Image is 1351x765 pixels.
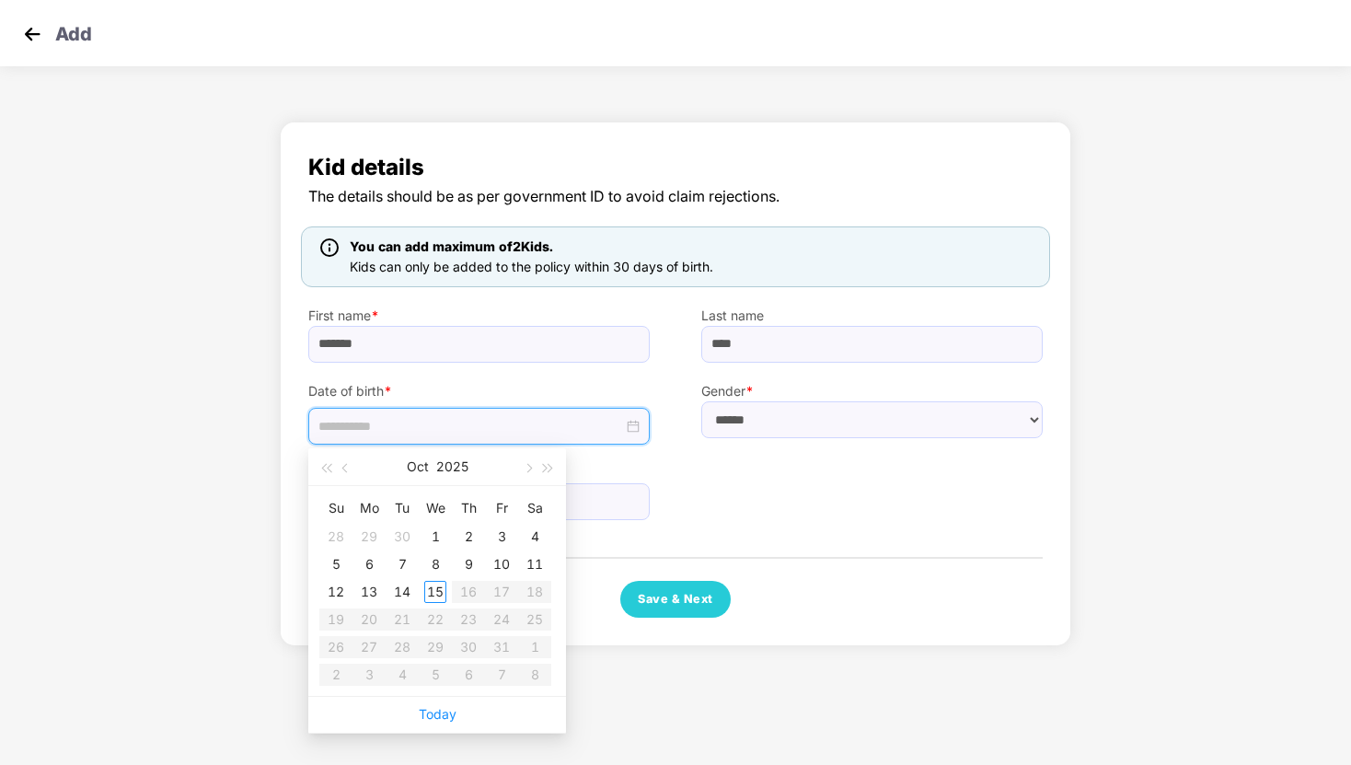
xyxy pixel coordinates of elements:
div: 4 [524,526,546,548]
th: Th [452,493,485,523]
td: 2025-09-29 [352,523,386,551]
label: First name [308,306,650,326]
th: Sa [518,493,551,523]
div: 11 [524,553,546,575]
td: 2025-10-10 [485,551,518,578]
th: Su [319,493,352,523]
button: Oct [407,448,429,485]
a: Today [419,706,456,722]
td: 2025-10-03 [485,523,518,551]
p: Add [55,20,92,42]
div: 14 [391,581,413,603]
div: 3 [491,526,513,548]
td: 2025-10-05 [319,551,352,578]
button: Save & Next [620,581,731,618]
td: 2025-10-13 [352,578,386,606]
span: You can add maximum of 2 Kids. [350,238,553,254]
div: 9 [457,553,479,575]
td: 2025-10-11 [518,551,551,578]
div: 29 [358,526,380,548]
th: We [419,493,452,523]
div: 7 [391,553,413,575]
td: 2025-10-06 [352,551,386,578]
div: 13 [358,581,380,603]
label: Gender [701,381,1043,401]
div: 10 [491,553,513,575]
td: 2025-10-08 [419,551,452,578]
span: Kid details [308,150,1043,185]
img: icon [320,238,339,257]
td: 2025-10-07 [386,551,419,578]
div: 5 [325,553,347,575]
td: 2025-10-01 [419,523,452,551]
label: Date of birth [308,381,650,401]
td: 2025-09-28 [319,523,352,551]
th: Mo [352,493,386,523]
td: 2025-10-12 [319,578,352,606]
td: 2025-10-09 [452,551,485,578]
div: 12 [325,581,347,603]
div: 6 [358,553,380,575]
label: Last name [701,306,1043,326]
th: Fr [485,493,518,523]
div: 1 [424,526,446,548]
td: 2025-10-14 [386,578,419,606]
img: svg+xml;base64,PHN2ZyB4bWxucz0iaHR0cDovL3d3dy53My5vcmcvMjAwMC9zdmciIHdpZHRoPSIzMCIgaGVpZ2h0PSIzMC... [18,20,46,48]
td: 2025-10-02 [452,523,485,551]
div: 30 [391,526,413,548]
div: 8 [424,553,446,575]
td: 2025-10-15 [419,578,452,606]
td: 2025-10-04 [518,523,551,551]
th: Tu [386,493,419,523]
span: Kids can only be added to the policy within 30 days of birth. [350,259,713,274]
button: 2025 [436,448,468,485]
span: The details should be as per government ID to avoid claim rejections. [308,185,1043,208]
td: 2025-09-30 [386,523,419,551]
div: 28 [325,526,347,548]
div: 15 [424,581,446,603]
div: 2 [457,526,479,548]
